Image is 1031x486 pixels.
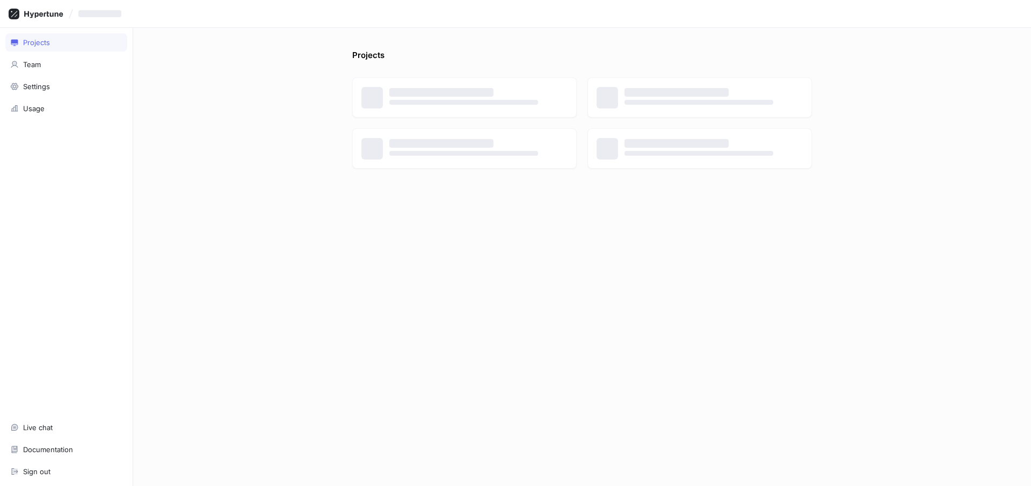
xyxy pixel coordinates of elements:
[389,151,538,156] span: ‌
[389,139,493,148] span: ‌
[23,82,50,91] div: Settings
[625,139,729,148] span: ‌
[352,49,384,67] p: Projects
[23,467,50,476] div: Sign out
[78,10,121,17] span: ‌
[5,99,127,118] a: Usage
[625,88,729,97] span: ‌
[5,77,127,96] a: Settings
[23,60,41,69] div: Team
[23,38,50,47] div: Projects
[74,5,130,23] button: ‌
[625,151,773,156] span: ‌
[23,104,45,113] div: Usage
[23,423,53,432] div: Live chat
[5,33,127,52] a: Projects
[5,55,127,74] a: Team
[625,100,773,105] span: ‌
[389,88,493,97] span: ‌
[5,440,127,459] a: Documentation
[389,100,538,105] span: ‌
[23,445,73,454] div: Documentation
